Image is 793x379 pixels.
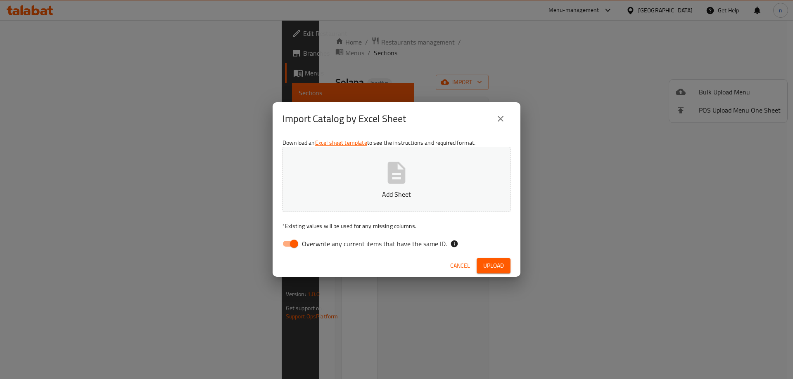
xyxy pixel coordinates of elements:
span: Overwrite any current items that have the same ID. [302,239,447,249]
button: Cancel [447,258,473,273]
p: Add Sheet [295,189,498,199]
div: Download an to see the instructions and required format. [273,135,520,255]
button: Add Sheet [283,147,510,212]
span: Cancel [450,261,470,271]
svg: If the overwrite option isn't selected, then the items that match an existing ID will be ignored ... [450,240,458,248]
button: Upload [477,258,510,273]
span: Upload [483,261,504,271]
h2: Import Catalog by Excel Sheet [283,112,406,125]
button: close [491,109,510,129]
p: Existing values will be used for any missing columns. [283,222,510,230]
a: Excel sheet template [315,137,367,148]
